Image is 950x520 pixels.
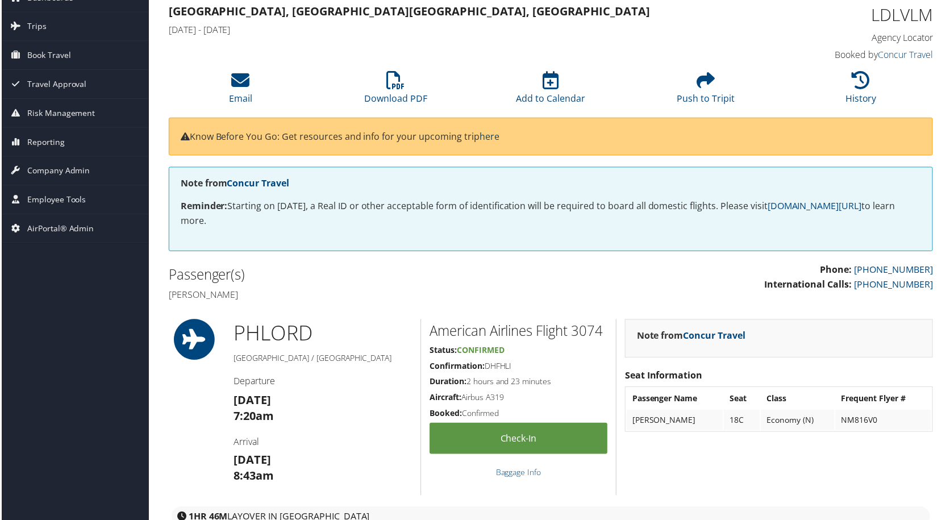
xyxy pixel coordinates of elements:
[26,157,89,186] span: Company Admin
[684,331,747,343] a: Concur Travel
[457,346,505,357] span: Confirmed
[233,437,412,450] h4: Arrival
[26,70,85,99] span: Travel Approval
[637,331,747,343] strong: Note from
[516,78,586,105] a: Add to Calendar
[762,411,836,432] td: Economy (N)
[180,200,923,229] p: Starting on [DATE], a Real ID or other acceptable form of identification will be required to boar...
[430,323,608,342] h2: American Airlines Flight 3074
[233,410,273,425] strong: 7:20am
[430,362,608,373] h5: DHFHLI
[678,78,736,105] a: Push to Tripit
[26,41,69,70] span: Book Travel
[180,130,923,145] p: Know Before You Go: Get resources and info for your upcoming trip
[627,411,724,432] td: [PERSON_NAME]
[430,377,608,389] h5: 2 hours and 23 minutes
[847,78,878,105] a: History
[756,49,935,61] h4: Booked by
[168,3,651,19] strong: [GEOGRAPHIC_DATA], [GEOGRAPHIC_DATA] [GEOGRAPHIC_DATA], [GEOGRAPHIC_DATA]
[430,362,485,373] strong: Confirmation:
[762,390,836,410] th: Class
[228,78,252,105] a: Email
[430,346,457,357] strong: Status:
[725,390,761,410] th: Seat
[765,279,853,292] strong: International Calls:
[627,390,724,410] th: Passenger Name
[430,409,462,420] strong: Booked:
[880,49,935,61] a: Concur Travel
[26,186,85,215] span: Employee Tools
[837,411,933,432] td: NM816V0
[233,470,273,485] strong: 8:43am
[226,178,289,190] a: Concur Travel
[856,264,935,277] a: [PHONE_NUMBER]
[26,215,93,244] span: AirPortal® Admin
[168,266,543,285] h2: Passenger(s)
[233,321,412,349] h1: PHL ORD
[233,394,270,409] strong: [DATE]
[364,78,427,105] a: Download PDF
[180,178,289,190] strong: Note from
[180,201,227,213] strong: Reminder:
[756,3,935,27] h1: LDLVLM
[856,279,935,292] a: [PHONE_NUMBER]
[626,371,703,383] strong: Seat Information
[480,131,499,143] a: here
[233,354,412,365] h5: [GEOGRAPHIC_DATA] / [GEOGRAPHIC_DATA]
[430,393,461,404] strong: Aircraft:
[233,454,270,469] strong: [DATE]
[822,264,853,277] strong: Phone:
[430,425,608,456] a: Check-in
[168,24,739,36] h4: [DATE] - [DATE]
[26,99,94,128] span: Risk Management
[837,390,933,410] th: Frequent Flyer #
[233,376,412,389] h4: Departure
[756,32,935,44] h4: Agency Locator
[496,469,541,480] a: Baggage Info
[430,409,608,421] h5: Confirmed
[725,411,761,432] td: 18C
[769,201,863,213] a: [DOMAIN_NAME][URL]
[430,377,466,388] strong: Duration:
[26,128,63,157] span: Reporting
[26,13,45,41] span: Trips
[430,393,608,405] h5: Airbus A319
[168,289,543,302] h4: [PERSON_NAME]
